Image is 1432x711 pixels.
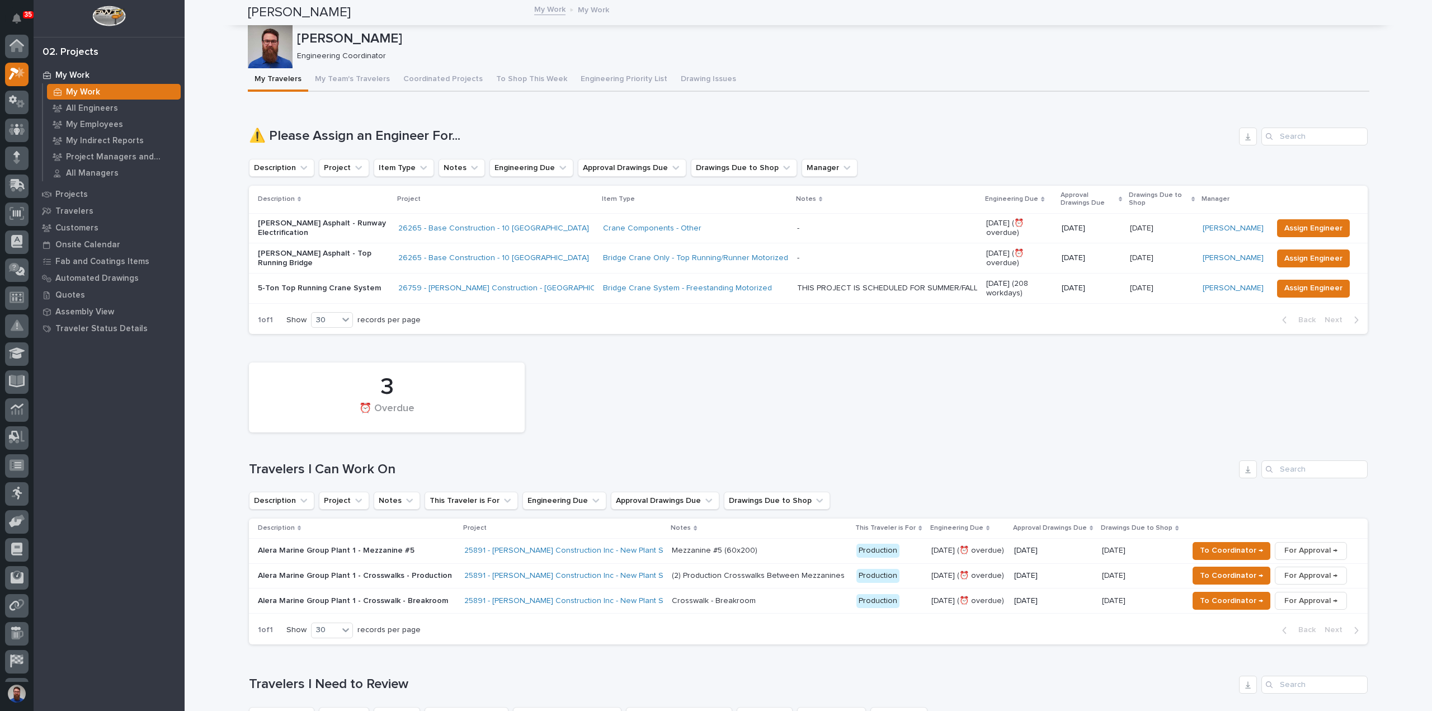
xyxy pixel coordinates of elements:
p: Notes [671,522,691,534]
a: My Work [34,67,185,83]
a: All Managers [43,165,185,181]
a: My Employees [43,116,185,132]
p: [DATE] (⏰ overdue) [931,546,1005,555]
p: [DATE] [1062,284,1121,293]
p: [PERSON_NAME] [297,31,1365,47]
a: Quotes [34,286,185,303]
button: Back [1273,315,1320,325]
div: - [797,253,799,263]
button: To Shop This Week [489,68,574,92]
button: Engineering Due [522,492,606,510]
p: 5-Ton Top Running Crane System [258,284,389,293]
button: Assign Engineer [1277,219,1350,237]
p: Description [258,522,295,534]
button: Notifications [5,7,29,30]
p: [DATE] [1014,571,1094,581]
a: Bridge Crane Only - Top Running/Runner Motorized [603,253,788,263]
a: [PERSON_NAME] [1203,284,1264,293]
input: Search [1261,460,1368,478]
div: Mezzanine #5 (60x200) [672,546,757,555]
p: [DATE] [1130,251,1156,263]
tr: 5-Ton Top Running Crane System26759 - [PERSON_NAME] Construction - [GEOGRAPHIC_DATA] Department 5... [249,274,1368,304]
a: 25891 - [PERSON_NAME] Construction Inc - New Plant Setup - Mezzanine Project [464,546,753,555]
a: My Work [534,2,566,15]
button: My Travelers [248,68,308,92]
span: For Approval → [1284,569,1337,582]
button: To Coordinator → [1193,542,1270,560]
button: Project [319,159,369,177]
p: All Engineers [66,103,118,114]
a: All Engineers [43,100,185,116]
button: Drawings Due to Shop [724,492,830,510]
button: Back [1273,625,1320,635]
a: 26265 - Base Construction - 10 [GEOGRAPHIC_DATA] [398,224,589,233]
p: Automated Drawings [55,274,139,284]
h1: Travelers I Can Work On [249,462,1235,478]
p: Customers [55,223,98,233]
p: Description [258,193,295,205]
p: [PERSON_NAME] Asphalt - Top Running Bridge [258,249,389,268]
button: Coordinated Projects [397,68,489,92]
div: 30 [312,624,338,636]
div: (2) Production Crosswalks Between Mezzanines [672,571,845,581]
p: Projects [55,190,88,200]
span: To Coordinator → [1200,569,1263,582]
a: Automated Drawings [34,270,185,286]
p: Quotes [55,290,85,300]
button: Drawing Issues [674,68,743,92]
p: [DATE] [1062,253,1121,263]
span: Next [1325,315,1349,325]
span: Assign Engineer [1284,222,1342,235]
div: Search [1261,128,1368,145]
input: Search [1261,676,1368,694]
p: 35 [25,11,32,18]
p: [DATE] [1102,569,1128,581]
span: Assign Engineer [1284,252,1342,265]
p: Travelers [55,206,93,216]
p: Alera Marine Group Plant 1 - Crosswalks - Production [258,571,454,581]
p: [DATE] (⏰ overdue) [986,249,1053,268]
button: users-avatar [5,682,29,705]
button: Manager [802,159,858,177]
p: All Managers [66,168,119,178]
p: My Work [55,70,89,81]
button: For Approval → [1275,592,1347,610]
img: Workspace Logo [92,6,125,26]
a: 26265 - Base Construction - 10 [GEOGRAPHIC_DATA] [398,253,589,263]
p: Notes [796,193,816,205]
button: To Coordinator → [1193,592,1270,610]
span: To Coordinator → [1200,544,1263,557]
h1: Travelers I Need to Review [249,676,1235,693]
button: Project [319,492,369,510]
button: Assign Engineer [1277,249,1350,267]
div: 3 [268,373,506,401]
p: Project [397,193,421,205]
div: Crosswalk - Breakroom [672,596,756,606]
p: [DATE] [1130,222,1156,233]
p: [DATE] [1014,596,1094,606]
tr: Alera Marine Group Plant 1 - Crosswalks - Production25891 - [PERSON_NAME] Construction Inc - New ... [249,563,1368,588]
p: Engineering Coordinator [297,51,1360,61]
tr: [PERSON_NAME] Asphalt - Runway Electrification26265 - Base Construction - 10 [GEOGRAPHIC_DATA] Cr... [249,213,1368,243]
div: Production [856,594,899,608]
div: ⏰ Overdue [268,403,506,426]
span: Assign Engineer [1284,281,1342,295]
button: Assign Engineer [1277,280,1350,298]
a: Project Managers and Engineers [43,149,185,164]
div: 02. Projects [43,46,98,59]
p: My Employees [66,120,123,130]
p: Project Managers and Engineers [66,152,176,162]
p: records per page [357,625,421,635]
span: To Coordinator → [1200,594,1263,608]
p: [DATE] [1130,281,1156,293]
p: Item Type [602,193,635,205]
tr: Alera Marine Group Plant 1 - Mezzanine #525891 - [PERSON_NAME] Construction Inc - New Plant Setup... [249,538,1368,563]
a: Assembly View [34,303,185,320]
button: Next [1320,625,1368,635]
p: Traveler Status Details [55,324,148,334]
a: [PERSON_NAME] [1203,224,1264,233]
tr: [PERSON_NAME] Asphalt - Top Running Bridge26265 - Base Construction - 10 [GEOGRAPHIC_DATA] Bridge... [249,243,1368,274]
p: This Traveler is For [855,522,916,534]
